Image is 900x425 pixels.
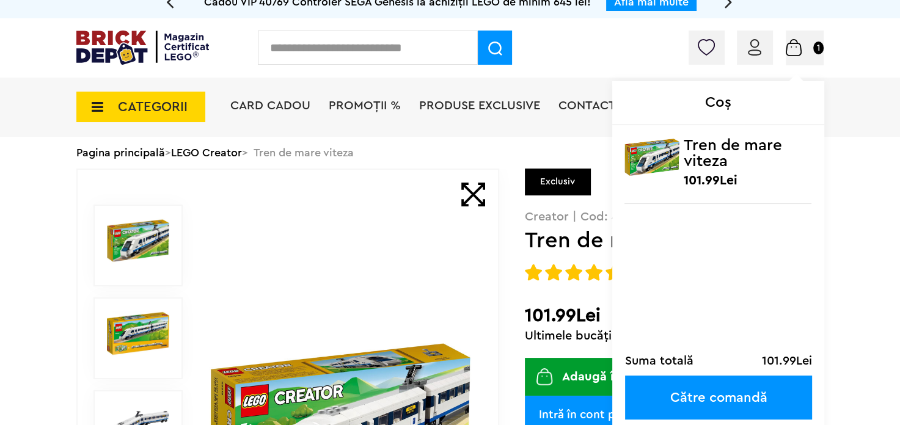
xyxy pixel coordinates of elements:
small: 1 [813,42,824,54]
img: Evaluare cu stele [525,264,542,281]
a: PROMOȚII % [329,100,401,112]
img: Tren de mare viteza [107,218,169,263]
a: Card Cadou [230,100,310,112]
a: Contact [558,100,616,112]
img: Evaluare cu stele [585,264,602,281]
img: Evaluare cu stele [545,264,562,281]
h2: 101.99Lei [525,305,824,327]
div: Exclusiv [525,169,590,195]
img: Evaluare cu stele [605,264,623,281]
a: Produse exclusive [419,100,540,112]
p: Creator | Cod: 40518 [525,211,824,223]
img: Evaluare cu stele [565,264,582,281]
div: Ultimele bucăți [525,330,824,342]
span: CATEGORII [118,100,188,114]
button: Adaugă în coș [525,358,656,396]
h1: Tren de mare viteza [525,230,784,252]
img: Tren de mare viteza [107,311,169,356]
